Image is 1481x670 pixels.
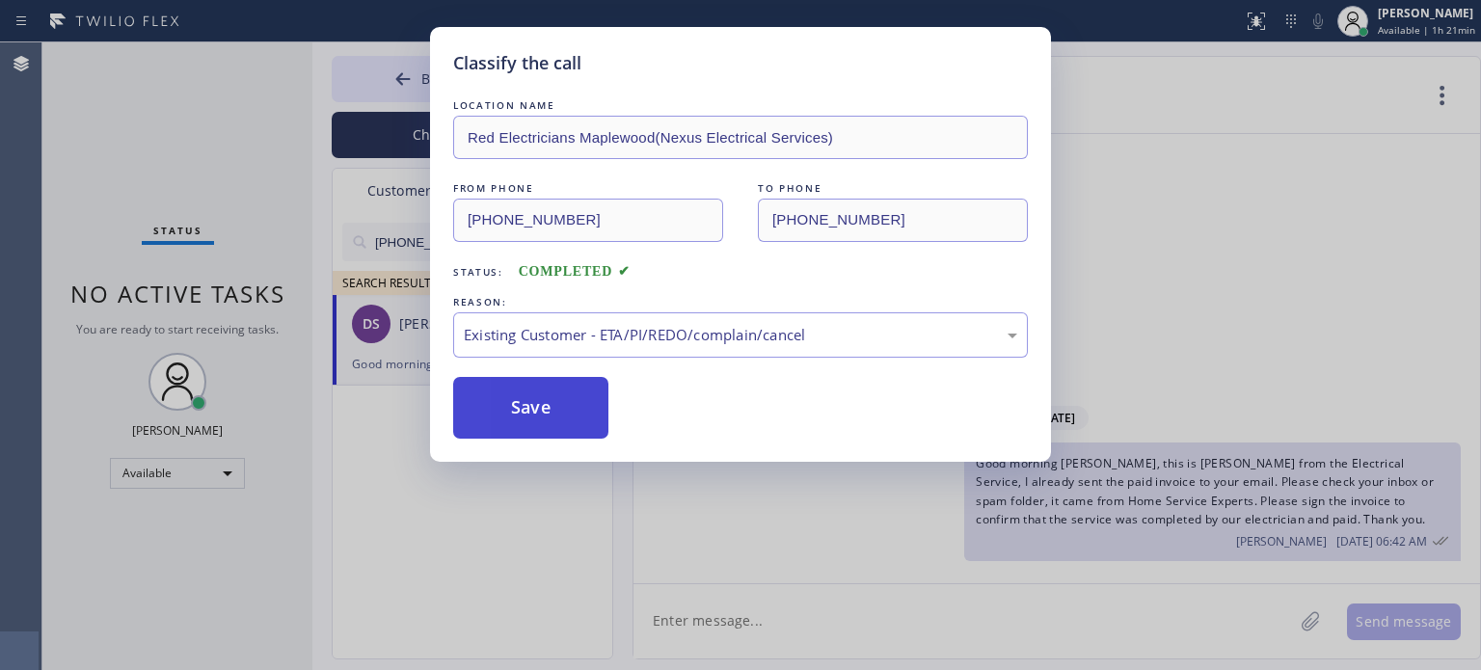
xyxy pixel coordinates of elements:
[453,292,1028,312] div: REASON:
[453,50,581,76] h5: Classify the call
[758,199,1028,242] input: To phone
[453,377,608,439] button: Save
[453,265,503,279] span: Status:
[453,95,1028,116] div: LOCATION NAME
[519,264,631,279] span: COMPLETED
[464,324,1017,346] div: Existing Customer - ETA/PI/REDO/complain/cancel
[453,199,723,242] input: From phone
[758,178,1028,199] div: TO PHONE
[453,178,723,199] div: FROM PHONE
